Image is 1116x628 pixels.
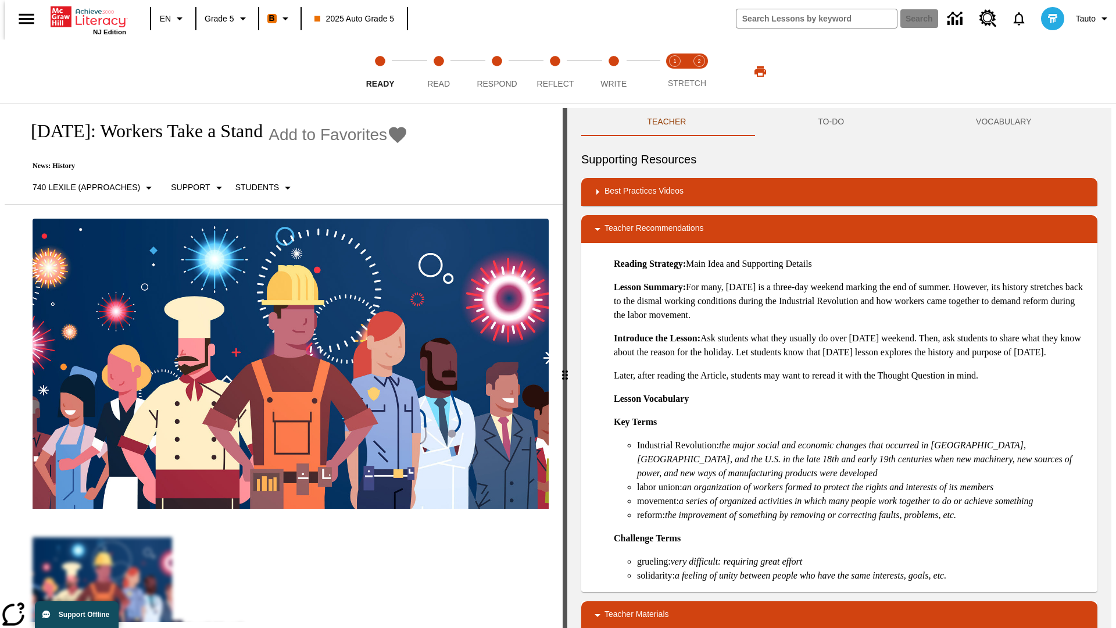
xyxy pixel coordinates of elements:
[679,496,1033,506] em: a series of organized activities in which many people work together to do or achieve something
[405,40,472,104] button: Read step 2 of 5
[614,331,1088,359] p: Ask students what they usually do over [DATE] weekend. Then, ask students to share what they know...
[93,28,126,35] span: NJ Edition
[1076,13,1096,25] span: Tauto
[581,108,752,136] button: Teacher
[33,181,140,194] p: 740 Lexile (Approaches)
[269,126,387,144] span: Add to Favorites
[366,79,395,88] span: Ready
[235,181,279,194] p: Students
[658,40,692,104] button: Stretch Read step 1 of 2
[563,108,567,628] div: Press Enter or Spacebar and then press right and left arrow keys to move the slider
[269,11,275,26] span: B
[51,4,126,35] div: Home
[614,282,686,292] strong: Lesson Summary:
[537,79,574,88] span: Reflect
[668,78,706,88] span: STRETCH
[427,79,450,88] span: Read
[614,394,689,404] strong: Lesson Vocabulary
[637,438,1088,480] li: Industrial Revolution:
[614,369,1088,383] p: Later, after reading the Article, students may want to reread it with the Thought Question in mind.
[581,215,1097,243] div: Teacher Recommendations
[637,480,1088,494] li: labor union:
[155,8,192,29] button: Language: EN, Select a language
[637,569,1088,583] li: solidarity:
[697,58,700,64] text: 2
[160,13,171,25] span: EN
[736,9,897,28] input: search field
[604,222,703,236] p: Teacher Recommendations
[231,177,299,198] button: Select Student
[604,185,684,199] p: Best Practices Videos
[581,108,1097,136] div: Instructional Panel Tabs
[604,608,669,622] p: Teacher Materials
[5,108,563,622] div: reading
[463,40,531,104] button: Respond step 3 of 5
[675,570,946,580] em: a feeling of unity between people who have the same interests, goals, etc.
[33,219,549,509] img: A banner with a blue background shows an illustrated row of diverse men and women dressed in clot...
[614,417,657,427] strong: Key Terms
[665,510,956,520] em: the improvement of something by removing or correcting faults, problems, etc.
[614,259,686,269] strong: Reading Strategy:
[314,13,395,25] span: 2025 Auto Grade 5
[9,2,44,36] button: Open side menu
[35,601,119,628] button: Support Offline
[614,533,681,543] strong: Challenge Terms
[1041,7,1064,30] img: avatar image
[346,40,414,104] button: Ready step 1 of 5
[567,108,1111,628] div: activity
[742,61,779,82] button: Print
[263,8,297,29] button: Boost Class color is orange. Change class color
[682,40,716,104] button: Stretch Respond step 2 of 2
[205,13,234,25] span: Grade 5
[600,79,627,88] span: Write
[59,611,109,619] span: Support Offline
[637,508,1088,522] li: reform:
[637,555,1088,569] li: grueling:
[581,150,1097,169] h6: Supporting Resources
[171,181,210,194] p: Support
[200,8,255,29] button: Grade: Grade 5, Select a grade
[682,482,994,492] em: an organization of workers formed to protect the rights and interests of its members
[614,333,700,343] strong: Introduce the Lesson:
[166,177,230,198] button: Scaffolds, Support
[521,40,589,104] button: Reflect step 4 of 5
[637,494,1088,508] li: movement:
[1071,8,1116,29] button: Profile/Settings
[637,440,1072,478] em: the major social and economic changes that occurred in [GEOGRAPHIC_DATA], [GEOGRAPHIC_DATA], and ...
[910,108,1097,136] button: VOCABULARY
[1034,3,1071,34] button: Select a new avatar
[1004,3,1034,34] a: Notifications
[614,280,1088,322] p: For many, [DATE] is a three-day weekend marking the end of summer. However, its history stretches...
[752,108,910,136] button: TO-DO
[614,257,1088,271] p: Main Idea and Supporting Details
[940,3,972,35] a: Data Center
[581,178,1097,206] div: Best Practices Videos
[580,40,648,104] button: Write step 5 of 5
[972,3,1004,34] a: Resource Center, Will open in new tab
[19,120,263,142] h1: [DATE]: Workers Take a Stand
[673,58,676,64] text: 1
[28,177,160,198] button: Select Lexile, 740 Lexile (Approaches)
[477,79,517,88] span: Respond
[269,124,408,145] button: Add to Favorites - Labor Day: Workers Take a Stand
[19,162,408,170] p: News: History
[671,556,802,566] em: very difficult: requiring great effort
